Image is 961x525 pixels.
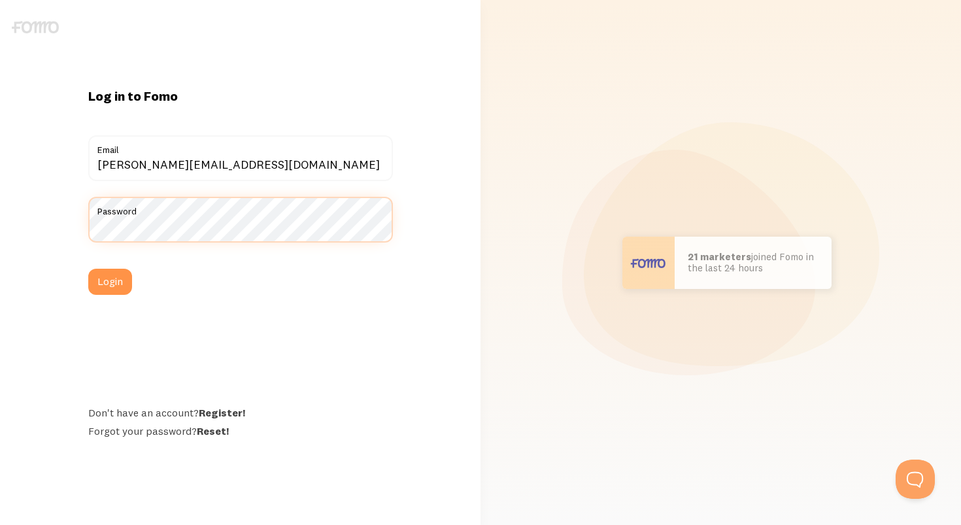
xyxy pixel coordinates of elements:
[12,21,59,33] img: fomo-logo-gray-b99e0e8ada9f9040e2984d0d95b3b12da0074ffd48d1e5cb62ac37fc77b0b268.svg
[688,250,751,263] b: 21 marketers
[88,135,393,158] label: Email
[88,88,393,105] h1: Log in to Fomo
[88,197,393,219] label: Password
[88,424,393,437] div: Forgot your password?
[197,424,229,437] a: Reset!
[88,406,393,419] div: Don't have an account?
[688,252,818,273] p: joined Fomo in the last 24 hours
[88,269,132,295] button: Login
[622,237,675,289] img: User avatar
[896,460,935,499] iframe: Help Scout Beacon - Open
[199,406,245,419] a: Register!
